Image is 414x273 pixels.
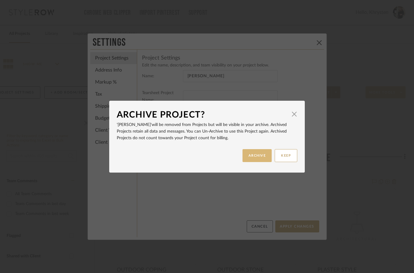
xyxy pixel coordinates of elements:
button: ARCHIVE [243,149,272,162]
dialog-header: Archive Project? [117,108,297,121]
span: '[PERSON_NAME]' [117,123,152,127]
button: Close [288,108,300,120]
button: KEEP [275,149,297,162]
div: Archive Project? [117,108,288,121]
p: will be removed from Projects but will be visible in your archive. Archived Projects retain all d... [117,121,297,141]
